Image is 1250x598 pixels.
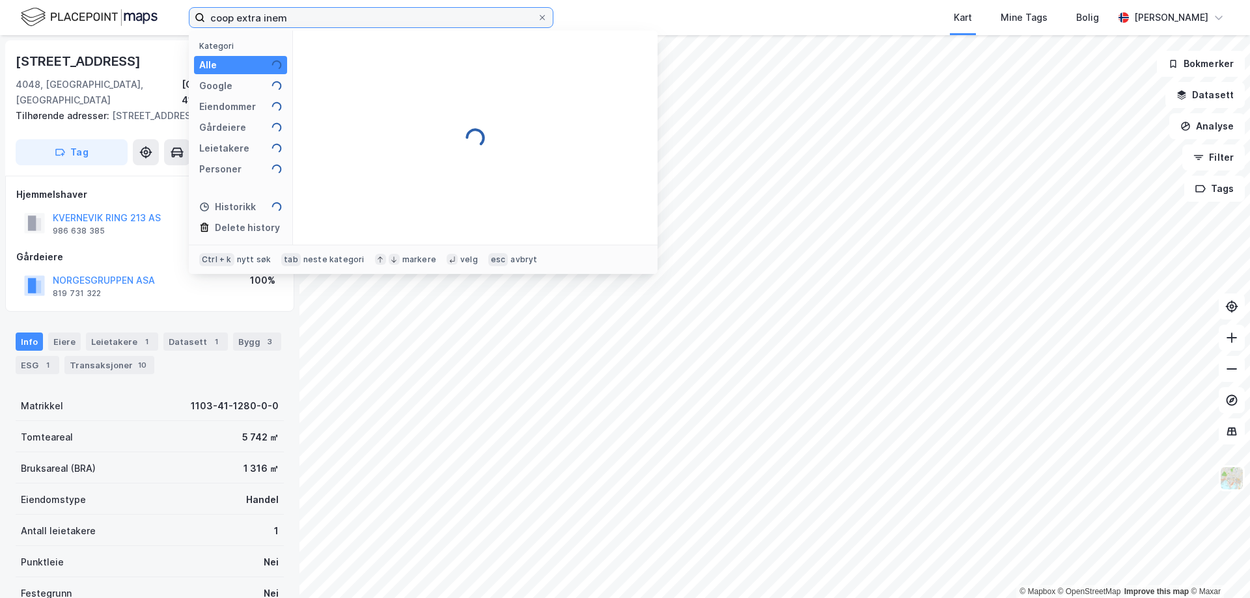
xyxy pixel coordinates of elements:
div: Bygg [233,333,281,351]
div: 1 [41,359,54,372]
span: Tilhørende adresser: [16,110,112,121]
div: velg [460,254,478,265]
div: 1103-41-1280-0-0 [191,398,279,414]
div: nytt søk [237,254,271,265]
div: 100% [250,273,275,288]
div: 5 742 ㎡ [242,429,279,445]
img: Z [1219,466,1244,491]
div: Eiere [48,333,81,351]
div: 10 [135,359,149,372]
div: Google [199,78,232,94]
div: 1 [140,335,153,348]
div: Historikk [199,199,256,215]
div: 1 [274,523,279,539]
div: Punktleie [21,554,64,570]
div: Info [16,333,43,351]
input: Søk på adresse, matrikkel, gårdeiere, leietakere eller personer [205,8,537,27]
div: Bruksareal (BRA) [21,461,96,476]
button: Analyse [1169,113,1245,139]
div: Gårdeiere [16,249,283,265]
div: Ctrl + k [199,253,234,266]
div: neste kategori [303,254,365,265]
img: spinner.a6d8c91a73a9ac5275cf975e30b51cfb.svg [271,143,282,154]
div: 4048, [GEOGRAPHIC_DATA], [GEOGRAPHIC_DATA] [16,77,182,108]
div: 819 731 322 [53,288,101,299]
div: Alle [199,57,217,73]
div: [STREET_ADDRESS] [16,51,143,72]
img: spinner.a6d8c91a73a9ac5275cf975e30b51cfb.svg [465,128,486,148]
div: Hjemmelshaver [16,187,283,202]
div: Nei [264,554,279,570]
img: spinner.a6d8c91a73a9ac5275cf975e30b51cfb.svg [271,102,282,112]
button: Datasett [1165,82,1245,108]
div: 1 [210,335,223,348]
div: ESG [16,356,59,374]
div: Antall leietakere [21,523,96,539]
div: Leietakere [199,141,249,156]
div: Bolig [1076,10,1099,25]
div: Handel [246,492,279,508]
div: Kategori [199,41,287,51]
a: Mapbox [1020,587,1055,596]
div: tab [281,253,301,266]
button: Bokmerker [1157,51,1245,77]
div: Gårdeiere [199,120,246,135]
div: Personer [199,161,242,177]
div: Delete history [215,220,280,236]
div: [PERSON_NAME] [1134,10,1208,25]
div: Matrikkel [21,398,63,414]
div: Leietakere [86,333,158,351]
div: Eiendommer [199,99,256,115]
iframe: Chat Widget [1185,536,1250,598]
div: Tomteareal [21,429,73,445]
div: Transaksjoner [64,356,154,374]
div: 3 [263,335,276,348]
button: Tags [1184,176,1245,202]
div: esc [488,253,508,266]
img: spinner.a6d8c91a73a9ac5275cf975e30b51cfb.svg [271,60,282,70]
button: Tag [16,139,128,165]
img: spinner.a6d8c91a73a9ac5275cf975e30b51cfb.svg [271,164,282,174]
div: Eiendomstype [21,492,86,508]
div: Mine Tags [1001,10,1048,25]
a: Improve this map [1124,587,1189,596]
div: [STREET_ADDRESS] [16,108,273,124]
div: 986 638 385 [53,226,105,236]
div: 1 316 ㎡ [243,461,279,476]
div: avbryt [510,254,537,265]
div: Kontrollprogram for chat [1185,536,1250,598]
img: logo.f888ab2527a4732fd821a326f86c7f29.svg [21,6,158,29]
div: markere [402,254,436,265]
button: Filter [1182,144,1245,170]
a: OpenStreetMap [1058,587,1121,596]
div: [GEOGRAPHIC_DATA], 41/1280 [182,77,284,108]
div: Kart [954,10,972,25]
div: Datasett [163,333,228,351]
img: spinner.a6d8c91a73a9ac5275cf975e30b51cfb.svg [271,122,282,133]
img: spinner.a6d8c91a73a9ac5275cf975e30b51cfb.svg [271,202,282,212]
img: spinner.a6d8c91a73a9ac5275cf975e30b51cfb.svg [271,81,282,91]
